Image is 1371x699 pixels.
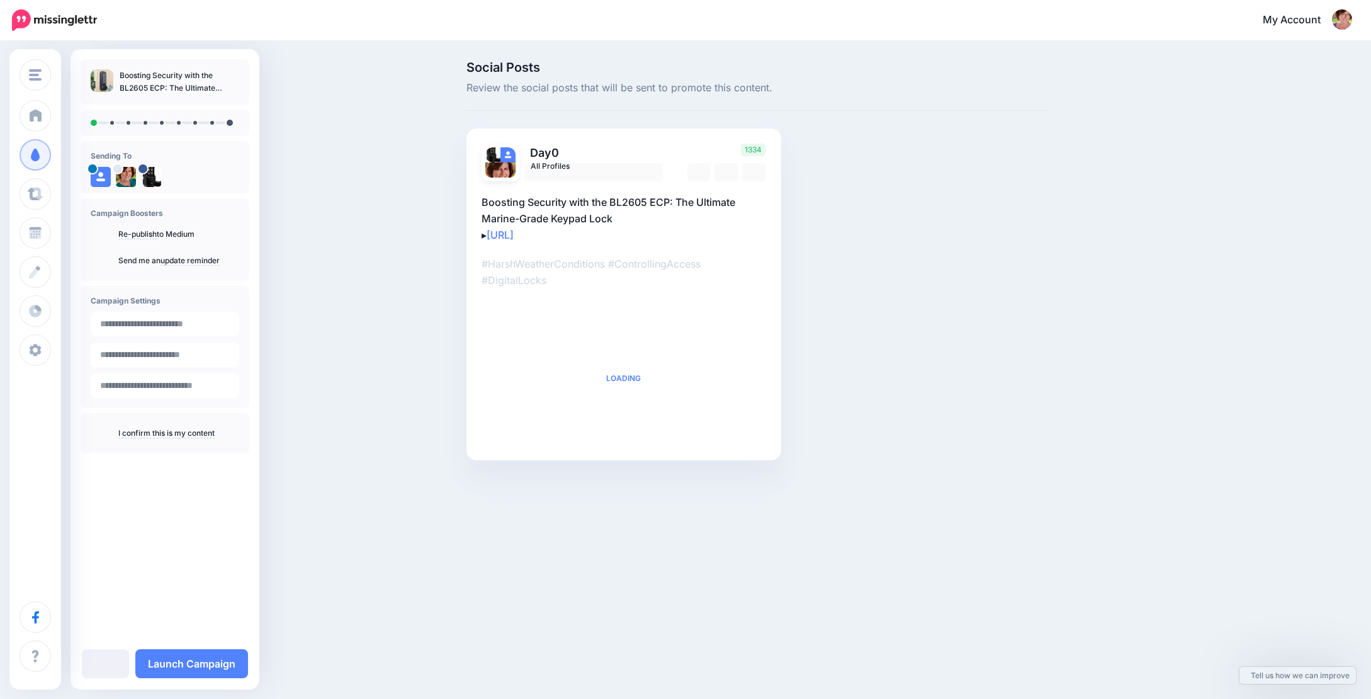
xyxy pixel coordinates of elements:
[741,144,765,156] span: 1334
[466,61,1051,74] span: Social Posts
[91,296,239,305] h4: Campaign Settings
[12,9,97,31] img: Missinglettr
[487,229,514,241] a: [URL]
[118,229,239,240] p: to Medium
[485,147,500,162] img: 157779713_205410448039176_3061345284008788382_n-bsa99958.jpg
[91,151,239,161] h4: Sending To
[91,208,239,218] h4: Campaign Boosters
[482,194,766,243] p: Boosting Security with the BL2605 ECP: The Ultimate Marine-Grade Keypad Lock ▸
[531,159,648,173] span: All Profiles
[91,167,111,187] img: user_default_image.png
[161,256,220,266] a: update reminder
[485,162,516,193] img: AAcHTtdKiE76o_Ssb0RmDPc2eCY4ZpXLVxeYgi0ZbK2zE72l2i8s96-c-73834.png
[120,69,239,94] p: Boosting Security with the BL2605 ECP: The Ultimate Marine-Grade Keypad Lock
[524,163,663,181] a: All Profiles
[482,256,766,288] p: #HarshWeatherConditions #ControllingAccess #DigitalLocks
[1250,5,1352,36] a: My Account
[29,69,42,81] img: menu.png
[118,229,157,239] a: Re-publish
[500,147,516,162] img: user_default_image.png
[141,167,161,187] img: 157779713_205410448039176_3061345284008788382_n-bsa99958.jpg
[606,365,641,382] div: Loading
[118,428,215,438] a: I confirm this is my content
[116,167,136,187] img: AAcHTtdKiE76o_Ssb0RmDPc2eCY4ZpXLVxeYgi0ZbK2zE72l2i8s96-c-73834.png
[466,80,1051,96] span: Review the social posts that will be sent to promote this content.
[524,144,665,162] p: Day
[91,69,113,92] img: 65b2b0f4071e7ccf6836be833b3494f9_thumb.jpg
[118,255,239,266] p: Send me an
[1239,667,1356,684] a: Tell us how we can improve
[551,146,559,159] span: 0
